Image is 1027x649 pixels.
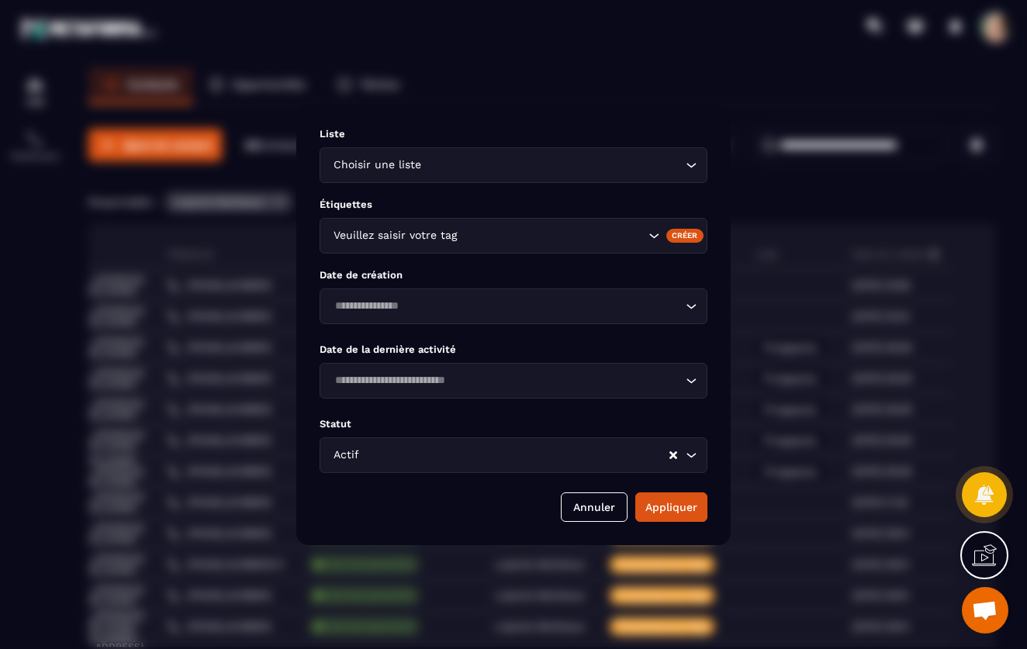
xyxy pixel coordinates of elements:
[669,449,677,461] button: Clear Selected
[962,587,1008,633] div: Ouvrir le chat
[330,372,682,389] input: Search for option
[320,418,707,430] p: Statut
[320,269,707,281] p: Date de création
[320,198,707,210] p: Étiquettes
[320,343,707,355] p: Date de la dernière activité
[320,128,707,140] p: Liste
[666,228,704,242] div: Créer
[320,288,707,324] div: Search for option
[320,437,707,473] div: Search for option
[460,227,645,244] input: Search for option
[320,218,707,254] div: Search for option
[330,157,424,174] span: Choisir une liste
[330,298,682,315] input: Search for option
[362,447,668,464] input: Search for option
[635,492,707,522] button: Appliquer
[320,147,707,183] div: Search for option
[561,492,628,522] button: Annuler
[424,157,682,174] input: Search for option
[330,227,460,244] span: Veuillez saisir votre tag
[330,447,362,464] span: Actif
[320,363,707,399] div: Search for option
